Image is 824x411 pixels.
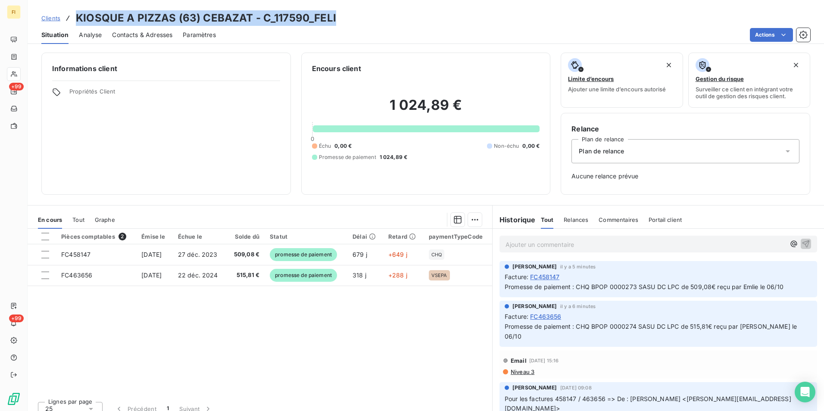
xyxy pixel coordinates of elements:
[388,233,418,240] div: Retard
[530,272,559,281] span: FC458147
[579,147,624,156] span: Plan de relance
[141,251,162,258] span: [DATE]
[512,302,557,310] span: [PERSON_NAME]
[183,31,216,39] span: Paramètres
[494,142,519,150] span: Non-échu
[231,271,259,280] span: 515,81 €
[72,216,84,223] span: Tout
[353,271,366,279] span: 318 j
[493,215,536,225] h6: Historique
[429,233,487,240] div: paymentTypeCode
[560,385,592,390] span: [DATE] 09:08
[505,323,799,340] span: Promesse de paiement : CHQ BPOP 0000274 SASU DC LPC de 515,81€ reçu par [PERSON_NAME] le 06/10
[561,53,683,108] button: Limite d’encoursAjouter une limite d’encours autorisé
[353,251,367,258] span: 679 j
[530,312,561,321] span: FC463656
[69,88,280,100] span: Propriétés Client
[7,5,21,19] div: FI
[9,314,24,322] span: +99
[270,233,342,240] div: Statut
[599,216,638,223] span: Commentaires
[564,216,588,223] span: Relances
[112,31,172,39] span: Contacts & Adresses
[649,216,682,223] span: Portail client
[119,233,126,240] span: 2
[312,97,540,122] h2: 1 024,89 €
[560,264,596,269] span: il y a 5 minutes
[41,14,60,22] a: Clients
[505,283,783,290] span: Promesse de paiement : CHQ BPOP 0000273 SASU DC LPC de 509,08€ reçu par Emlie le 06/10
[61,251,91,258] span: FC458147
[141,233,167,240] div: Émise le
[41,15,60,22] span: Clients
[79,31,102,39] span: Analyse
[541,216,554,223] span: Tout
[512,263,557,271] span: [PERSON_NAME]
[696,75,744,82] span: Gestion du risque
[178,251,218,258] span: 27 déc. 2023
[750,28,793,42] button: Actions
[76,10,336,26] h3: KIOSQUE A PIZZAS (63) CEBAZAT - C_117590_FELI
[319,142,331,150] span: Échu
[388,251,407,258] span: +649 j
[571,124,799,134] h6: Relance
[319,153,376,161] span: Promesse de paiement
[795,382,815,402] div: Open Intercom Messenger
[334,142,352,150] span: 0,00 €
[510,368,534,375] span: Niveau 3
[431,252,442,257] span: CHQ
[231,233,259,240] div: Solde dû
[41,31,69,39] span: Situation
[529,358,559,363] span: [DATE] 15:16
[522,142,540,150] span: 0,00 €
[270,269,337,282] span: promesse de paiement
[231,250,259,259] span: 509,08 €
[688,53,810,108] button: Gestion du risqueSurveiller ce client en intégrant votre outil de gestion des risques client.
[61,233,131,240] div: Pièces comptables
[311,135,314,142] span: 0
[141,271,162,279] span: [DATE]
[353,233,378,240] div: Délai
[568,75,614,82] span: Limite d’encours
[95,216,115,223] span: Graphe
[505,272,528,281] span: Facture :
[380,153,408,161] span: 1 024,89 €
[270,248,337,261] span: promesse de paiement
[9,83,24,90] span: +99
[505,312,528,321] span: Facture :
[178,271,218,279] span: 22 déc. 2024
[696,86,803,100] span: Surveiller ce client en intégrant votre outil de gestion des risques client.
[38,216,62,223] span: En cours
[560,304,596,309] span: il y a 6 minutes
[512,384,557,392] span: [PERSON_NAME]
[52,63,280,74] h6: Informations client
[178,233,222,240] div: Échue le
[571,172,799,181] span: Aucune relance prévue
[388,271,407,279] span: +288 j
[511,357,527,364] span: Email
[7,392,21,406] img: Logo LeanPay
[61,271,92,279] span: FC463656
[568,86,666,93] span: Ajouter une limite d’encours autorisé
[431,273,447,278] span: VSEPA
[312,63,361,74] h6: Encours client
